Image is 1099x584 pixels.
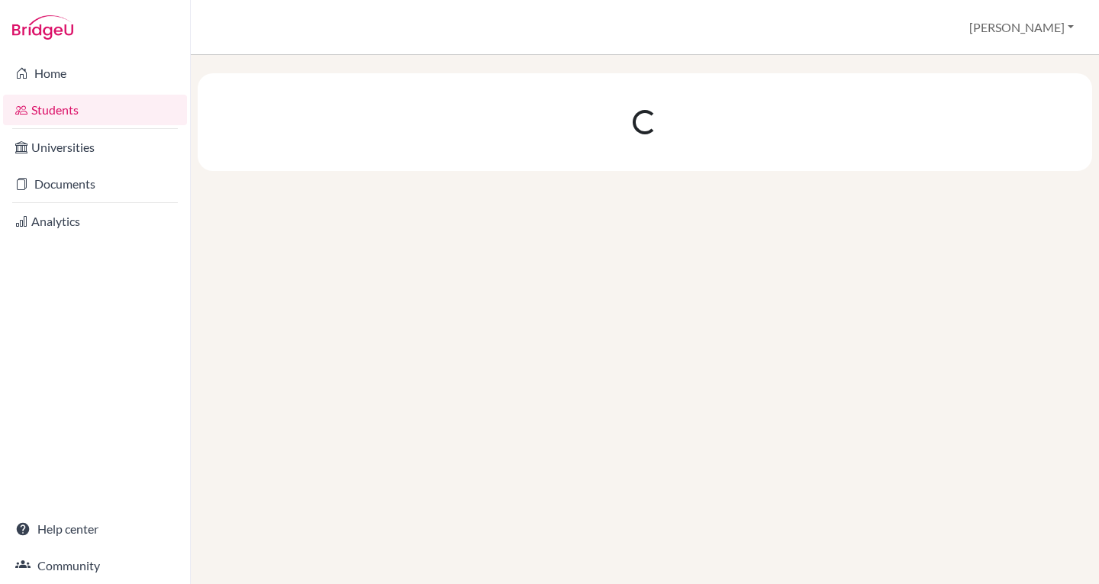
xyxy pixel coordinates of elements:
a: Home [3,58,187,89]
a: Universities [3,132,187,163]
img: Bridge-U [12,15,73,40]
a: Community [3,550,187,581]
button: [PERSON_NAME] [962,13,1081,42]
a: Students [3,95,187,125]
a: Documents [3,169,187,199]
a: Help center [3,514,187,544]
a: Analytics [3,206,187,237]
